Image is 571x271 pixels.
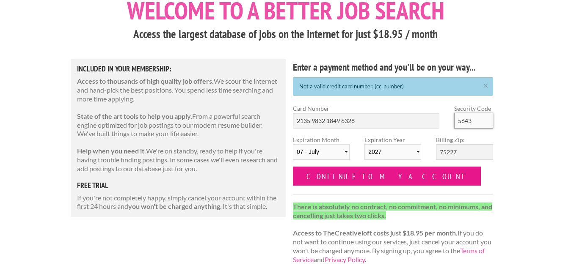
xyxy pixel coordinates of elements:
label: Expiration Month [293,135,350,167]
a: Terms of Service [293,246,485,263]
div: Not a valid credit card number. (cc_number) [293,77,493,96]
p: If you do not want to continue using our services, just cancel your account you won't be charged ... [293,203,493,264]
strong: State of the art tools to help you apply. [77,112,192,120]
h4: Enter a payment method and you'll be on your way... [293,60,493,74]
a: × [480,82,491,87]
p: We scour the internet and hand-pick the best positions. You spend less time searching and more ti... [77,77,279,103]
label: Security Code [454,104,493,113]
strong: Access to TheCreativeloft costs just $18.95 per month. [293,229,458,237]
h3: Access the largest database of jobs on the internet for just $18.95 / month [71,26,500,42]
label: Expiration Year [364,135,421,167]
strong: There is absolutely no contract, no commitment, no minimums, and cancelling just takes two clicks. [293,203,492,219]
p: We're on standby, ready to help if you're having trouble finding postings. In some cases we'll ev... [77,147,279,173]
input: Continue to my account [293,167,481,186]
label: Billing Zip: [436,135,493,144]
strong: Access to thousands of high quality job offers. [77,77,214,85]
p: From a powerful search engine optimized for job postings to our modern resume builder. We've buil... [77,112,279,138]
select: Expiration Month [293,144,350,160]
label: Card Number [293,104,439,113]
select: Expiration Year [364,144,421,160]
strong: Help when you need it. [77,147,146,155]
p: If you're not completely happy, simply cancel your account within the first 24 hours and . It's t... [77,194,279,211]
strong: you won't be charged anything [128,202,220,210]
h5: free trial [77,182,279,189]
a: Privacy Policy [325,255,365,263]
h5: Included in Your Membership: [77,65,279,73]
